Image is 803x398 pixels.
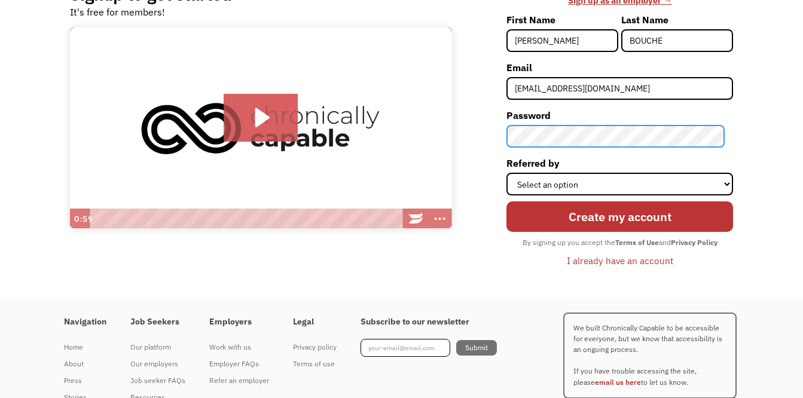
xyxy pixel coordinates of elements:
form: Footer Newsletter [361,339,497,357]
strong: Privacy Policy [671,238,717,247]
button: Show more buttons [428,209,452,229]
input: john@doe.com [506,77,733,100]
div: Press [64,373,106,388]
h4: Subscribe to our newsletter [361,317,497,327]
a: Job seeker FAQs [130,372,185,389]
a: Press [64,372,106,389]
label: First Name [506,10,618,29]
div: Our platform [130,340,185,354]
div: Home [64,340,106,354]
div: It's free for members! [70,5,165,19]
input: Submit [456,340,497,356]
div: Work with us [209,340,269,354]
div: By signing up you accept the and [517,235,723,250]
div: Refer an employer [209,373,269,388]
label: Email [506,58,733,77]
img: Introducing Chronically Capable [70,27,452,229]
a: Employer FAQs [209,356,269,372]
label: Password [506,106,733,125]
input: your-email@email.com [361,339,450,357]
strong: Terms of Use [615,238,659,247]
a: Work with us [209,339,269,356]
label: Last Name [621,10,733,29]
a: I already have an account [558,250,682,271]
h4: Job Seekers [130,317,185,327]
a: Wistia Logo -- Learn More [404,209,428,229]
form: Member-Signup-Form [506,10,733,270]
h4: Legal [293,317,337,327]
a: About [64,356,106,372]
div: Playbar [96,209,398,229]
div: I already have an account [567,253,673,268]
div: Our employers [130,357,185,371]
a: Privacy policy [293,339,337,356]
label: Referred by [506,154,733,173]
div: Privacy policy [293,340,337,354]
div: Job seeker FAQs [130,373,185,388]
a: Home [64,339,106,356]
a: email us here [595,378,641,387]
input: Mitchell [621,29,733,52]
h4: Navigation [64,317,106,327]
a: Our employers [130,356,185,372]
div: About [64,357,106,371]
button: Play Video: Introducing Chronically Capable [224,94,298,142]
input: Create my account [506,201,733,232]
a: Our platform [130,339,185,356]
h4: Employers [209,317,269,327]
a: Terms of use [293,356,337,372]
a: Refer an employer [209,372,269,389]
div: Terms of use [293,357,337,371]
div: Employer FAQs [209,357,269,371]
input: Joni [506,29,618,52]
